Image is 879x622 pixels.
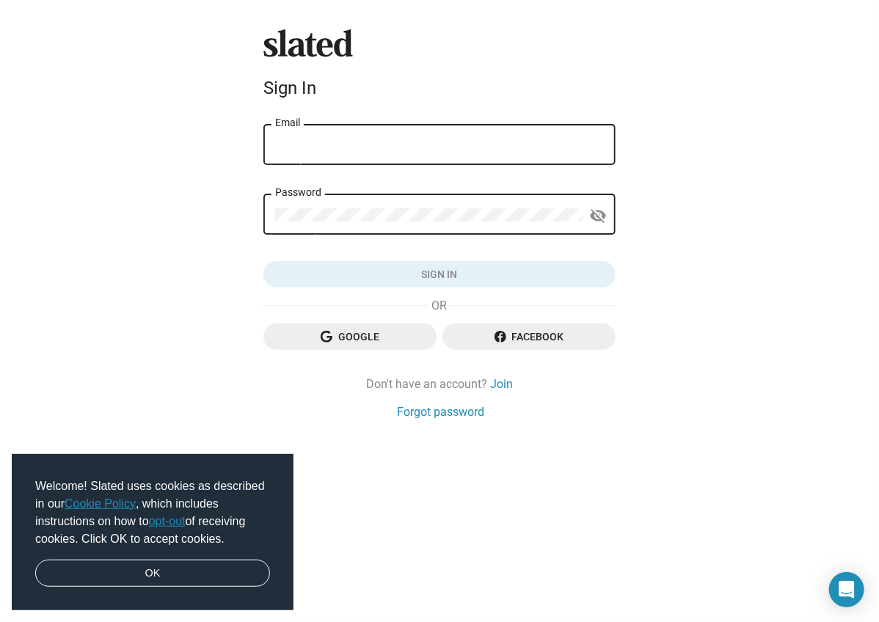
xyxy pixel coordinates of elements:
[263,376,616,392] div: Don't have an account?
[589,205,607,227] mat-icon: visibility_off
[12,454,293,611] div: cookieconsent
[149,515,186,527] a: opt-out
[35,478,270,548] span: Welcome! Slated uses cookies as described in our , which includes instructions on how to of recei...
[35,560,270,588] a: dismiss cookie message
[583,201,613,230] button: Show password
[65,497,136,510] a: Cookie Policy
[275,323,425,350] span: Google
[263,323,437,350] button: Google
[263,78,616,98] div: Sign In
[829,572,864,607] div: Open Intercom Messenger
[454,323,604,350] span: Facebook
[490,376,513,392] a: Join
[263,29,616,104] sl-branding: Sign In
[442,323,616,350] button: Facebook
[398,404,485,420] a: Forgot password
